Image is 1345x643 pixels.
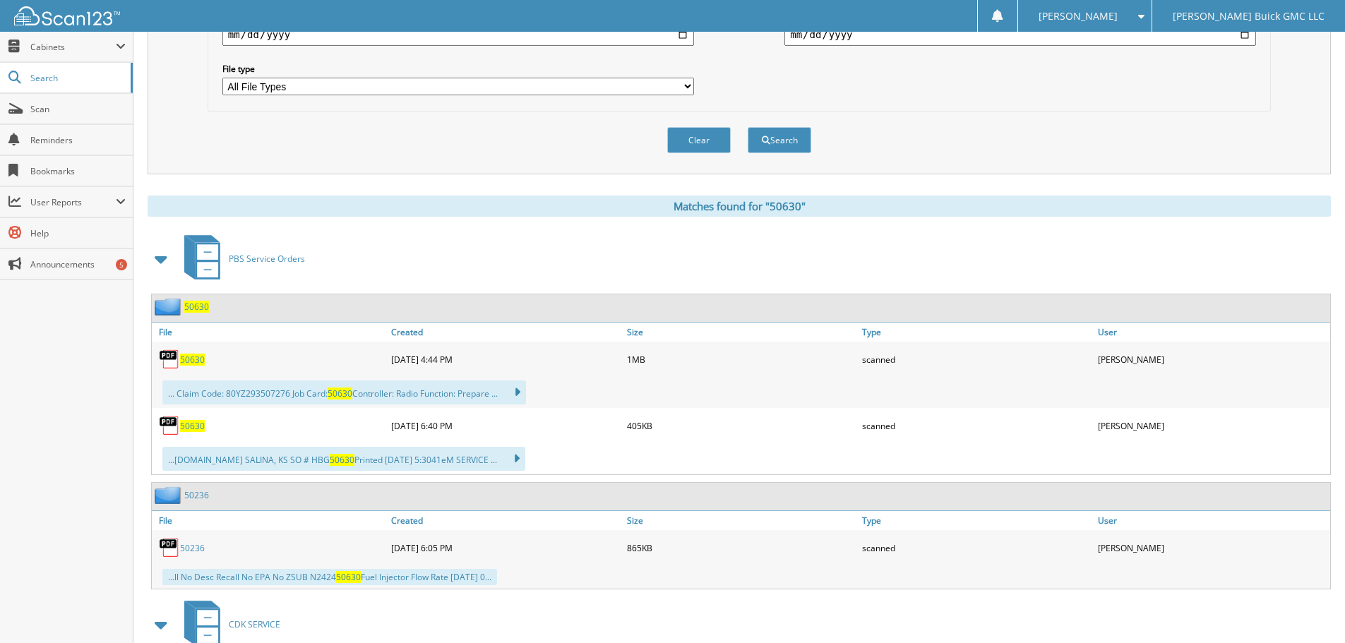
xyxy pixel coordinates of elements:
span: [PERSON_NAME] Buick GMC LLC [1173,12,1325,20]
span: Cabinets [30,41,116,53]
span: Scan [30,103,126,115]
img: scan123-logo-white.svg [14,6,120,25]
img: PDF.png [159,349,180,370]
span: 50630 [330,454,354,466]
a: 50236 [180,542,205,554]
label: File type [222,63,694,75]
div: Matches found for "50630" [148,196,1331,217]
div: ... Claim Code: 80YZ293507276 Job Card: Controller: Radio Function: Prepare ... [162,380,526,404]
span: Help [30,227,126,239]
a: Size [623,511,859,530]
div: [DATE] 6:40 PM [388,411,623,440]
a: File [152,323,388,342]
div: ...ll No Desc Recall No EPA No ZSUB N2424 Fuel Injector Flow Rate [DATE] 0... [162,569,497,585]
img: folder2.png [155,298,184,316]
a: 50236 [184,489,209,501]
div: scanned [859,345,1094,373]
a: User [1094,511,1330,530]
a: File [152,511,388,530]
div: 405KB [623,411,859,440]
span: Announcements [30,258,126,270]
span: CDK SERVICE [229,618,280,630]
div: scanned [859,411,1094,440]
span: [PERSON_NAME] [1039,12,1118,20]
div: [PERSON_NAME] [1094,345,1330,373]
span: 50630 [336,571,361,583]
div: 865KB [623,534,859,562]
a: Created [388,511,623,530]
a: Type [859,511,1094,530]
div: 5 [116,259,127,270]
a: PBS Service Orders [176,231,305,287]
button: Clear [667,127,731,153]
a: 50630 [180,354,205,366]
div: 1MB [623,345,859,373]
div: [PERSON_NAME] [1094,411,1330,440]
div: [DATE] 6:05 PM [388,534,623,562]
span: PBS Service Orders [229,253,305,265]
img: folder2.png [155,486,184,504]
a: Type [859,323,1094,342]
a: User [1094,323,1330,342]
div: [PERSON_NAME] [1094,534,1330,562]
input: start [222,23,694,46]
div: ...[DOMAIN_NAME] SALINA, KS SO # HBG Printed [DATE] 5:3041eM SERVICE ... [162,447,525,471]
span: 50630 [328,387,352,399]
a: Size [623,323,859,342]
img: PDF.png [159,537,180,558]
button: Search [748,127,811,153]
div: [DATE] 4:44 PM [388,345,623,373]
span: Search [30,72,124,84]
iframe: Chat Widget [1274,575,1345,643]
a: 50630 [184,301,209,313]
span: Bookmarks [30,165,126,177]
input: end [784,23,1256,46]
img: PDF.png [159,415,180,436]
span: User Reports [30,196,116,208]
div: scanned [859,534,1094,562]
a: 50630 [180,420,205,432]
a: Created [388,323,623,342]
span: Reminders [30,134,126,146]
